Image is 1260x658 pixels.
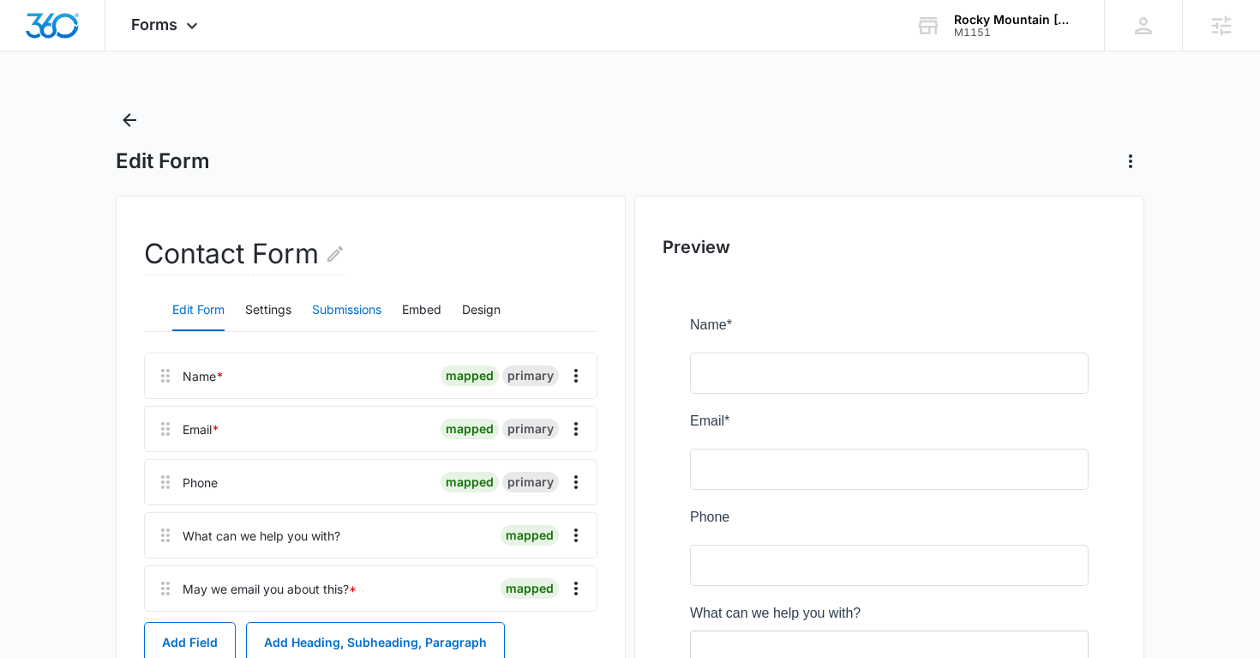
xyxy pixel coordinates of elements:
div: Phone [183,474,218,492]
div: primary [502,472,559,492]
button: Overflow Menu [562,362,590,389]
div: primary [502,365,559,386]
button: Overflow Menu [562,522,590,549]
button: Overflow Menu [562,575,590,602]
div: May we email you about this? [183,580,357,598]
button: Overflow Menu [562,415,590,443]
div: mapped [501,578,559,599]
button: Actions [1117,148,1144,175]
div: Email [183,420,219,438]
button: Edit Form [172,290,225,331]
div: mapped [441,419,499,439]
button: Overflow Menu [562,468,590,496]
div: mapped [501,525,559,546]
div: primary [502,419,559,439]
button: Embed [402,290,441,331]
button: Submissions [312,290,381,331]
h2: Contact Form [144,233,345,275]
span: Submit [11,509,54,523]
button: Back [116,106,143,134]
div: account name [954,13,1079,27]
div: What can we help you with? [183,527,340,545]
div: mapped [441,472,499,492]
button: Settings [245,290,291,331]
button: Design [462,290,501,331]
div: Name [183,367,224,385]
span: Forms [131,15,177,33]
button: Edit Form Name [325,233,345,275]
div: mapped [441,365,499,386]
div: account id [954,27,1079,39]
h2: Preview [663,234,1116,260]
h1: Edit Form [116,148,210,174]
